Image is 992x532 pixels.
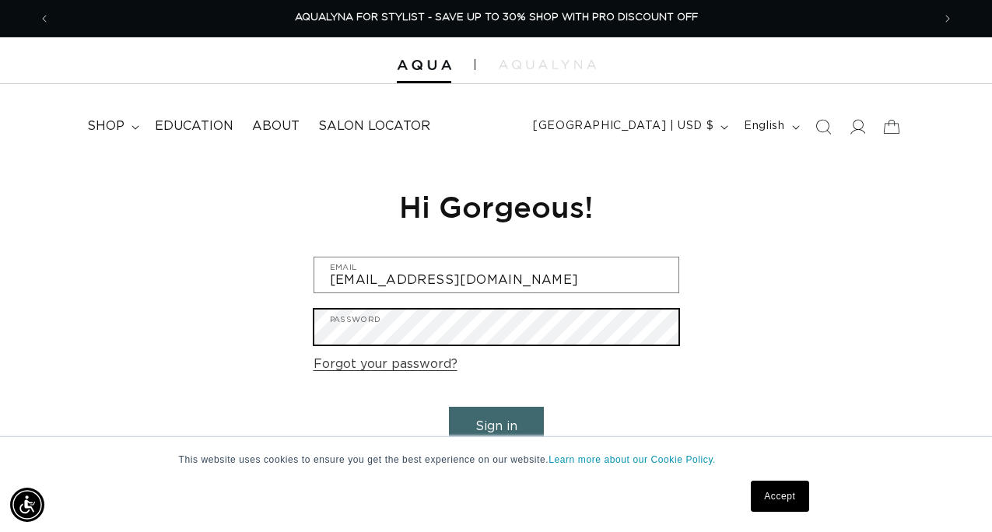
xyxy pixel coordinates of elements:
button: English [734,112,805,142]
img: Aqua Hair Extensions [397,60,451,71]
button: Sign in [449,407,544,446]
div: Accessibility Menu [10,488,44,522]
a: Learn more about our Cookie Policy. [549,454,716,465]
button: [GEOGRAPHIC_DATA] | USD $ [524,112,734,142]
button: Previous announcement [27,4,61,33]
a: Forgot your password? [314,353,457,376]
button: Next announcement [931,4,965,33]
input: Email [314,257,678,292]
span: Salon Locator [318,118,430,135]
h1: Hi Gorgeous! [314,187,679,226]
span: [GEOGRAPHIC_DATA] | USD $ [533,118,713,135]
a: About [243,109,309,144]
a: Salon Locator [309,109,440,144]
a: Education [145,109,243,144]
p: This website uses cookies to ensure you get the best experience on our website. [179,453,814,467]
span: Education [155,118,233,135]
a: Accept [751,481,808,512]
span: AQUALYNA FOR STYLIST - SAVE UP TO 30% SHOP WITH PRO DISCOUNT OFF [295,12,698,23]
span: shop [87,118,124,135]
summary: shop [78,109,145,144]
span: About [252,118,300,135]
summary: Search [806,110,840,144]
iframe: Chat Widget [781,364,992,532]
span: English [744,118,784,135]
img: aqualyna.com [499,60,596,69]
